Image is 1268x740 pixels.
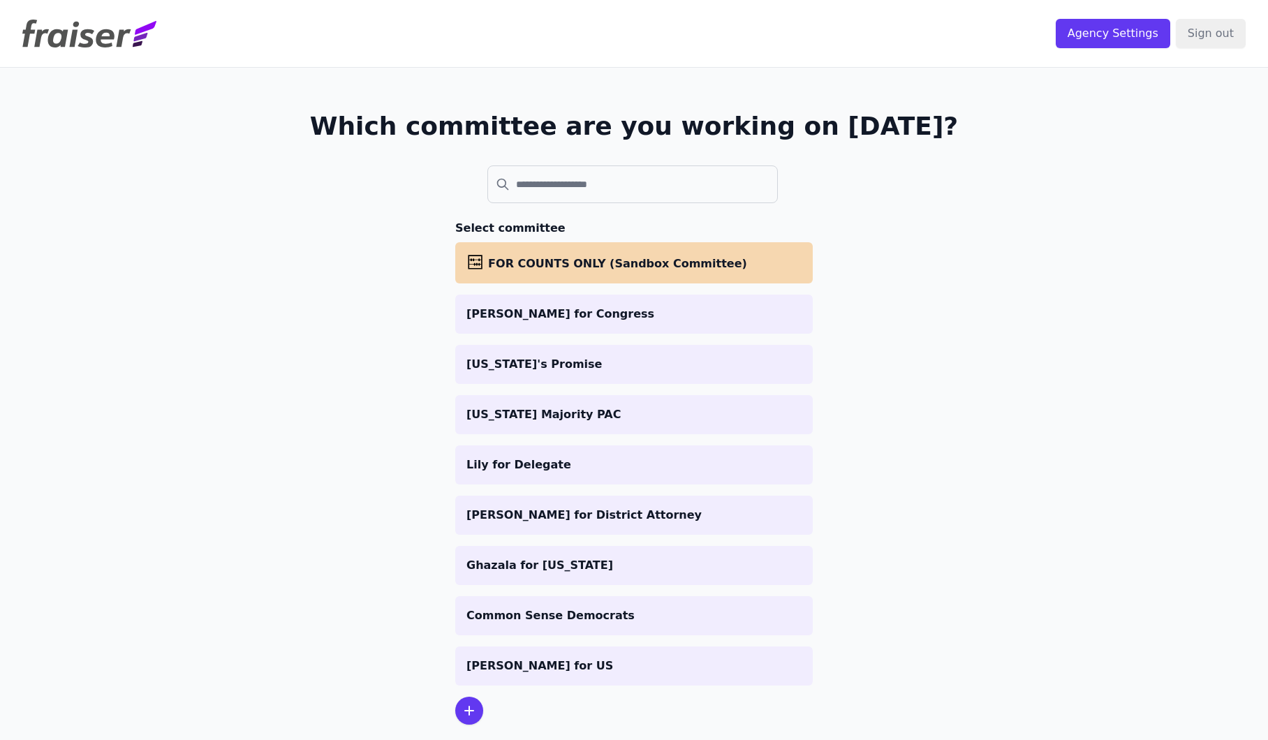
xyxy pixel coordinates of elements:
span: FOR COUNTS ONLY (Sandbox Committee) [488,257,747,270]
p: [US_STATE] Majority PAC [466,406,802,423]
p: Common Sense Democrats [466,607,802,624]
a: [US_STATE] Majority PAC [455,395,813,434]
h3: Select committee [455,220,813,237]
a: [PERSON_NAME] for District Attorney [455,496,813,535]
a: Common Sense Democrats [455,596,813,635]
input: Agency Settings [1056,19,1170,48]
p: Lily for Delegate [466,457,802,473]
a: [US_STATE]'s Promise [455,345,813,384]
a: [PERSON_NAME] for US [455,646,813,686]
p: [PERSON_NAME] for US [466,658,802,674]
input: Sign out [1176,19,1246,48]
p: [US_STATE]'s Promise [466,356,802,373]
p: [PERSON_NAME] for District Attorney [466,507,802,524]
a: [PERSON_NAME] for Congress [455,295,813,334]
img: Fraiser Logo [22,20,156,47]
a: Lily for Delegate [455,445,813,484]
p: [PERSON_NAME] for Congress [466,306,802,323]
a: Ghazala for [US_STATE] [455,546,813,585]
h1: Which committee are you working on [DATE]? [310,112,959,140]
a: FOR COUNTS ONLY (Sandbox Committee) [455,242,813,283]
p: Ghazala for [US_STATE] [466,557,802,574]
